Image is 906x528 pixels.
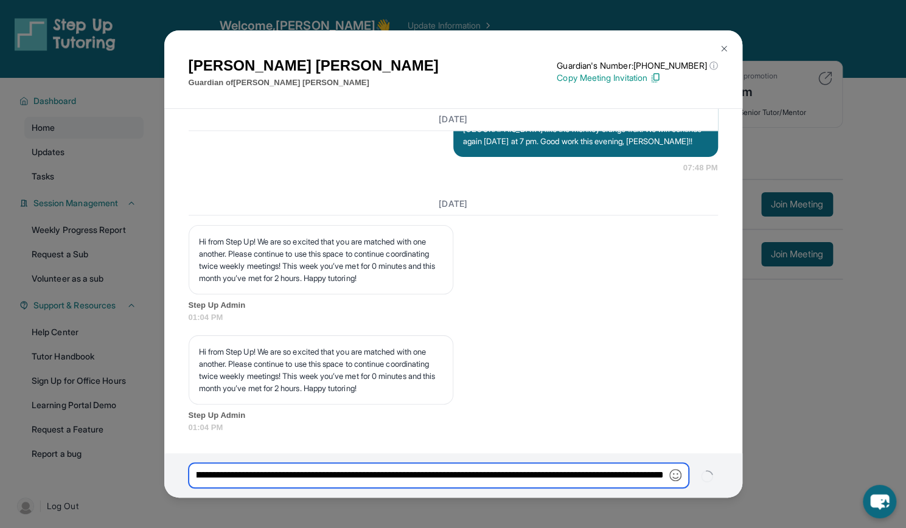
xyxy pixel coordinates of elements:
p: Hi from Step Up! We are so excited that you are matched with one another. Please continue to use ... [199,235,443,284]
p: Copy Meeting Invitation [557,72,717,84]
p: Hi from Step Up! We are so excited that you are matched with one another. Please continue to use ... [199,346,443,394]
img: Close Icon [719,44,729,54]
span: 07:48 PM [683,162,718,174]
span: ⓘ [709,60,717,72]
img: Emoji [669,469,681,481]
h3: [DATE] [189,114,718,126]
span: Step Up Admin [189,409,718,422]
img: Copy Icon [650,72,661,83]
p: Guardian's Number: [PHONE_NUMBER] [557,60,717,72]
button: chat-button [863,485,896,518]
h1: [PERSON_NAME] [PERSON_NAME] [189,55,439,77]
p: Guardian of [PERSON_NAME] [PERSON_NAME] [189,77,439,89]
h3: [DATE] [189,198,718,210]
span: 01:04 PM [189,311,718,324]
span: 01:04 PM [189,422,718,434]
span: Step Up Admin [189,299,718,311]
